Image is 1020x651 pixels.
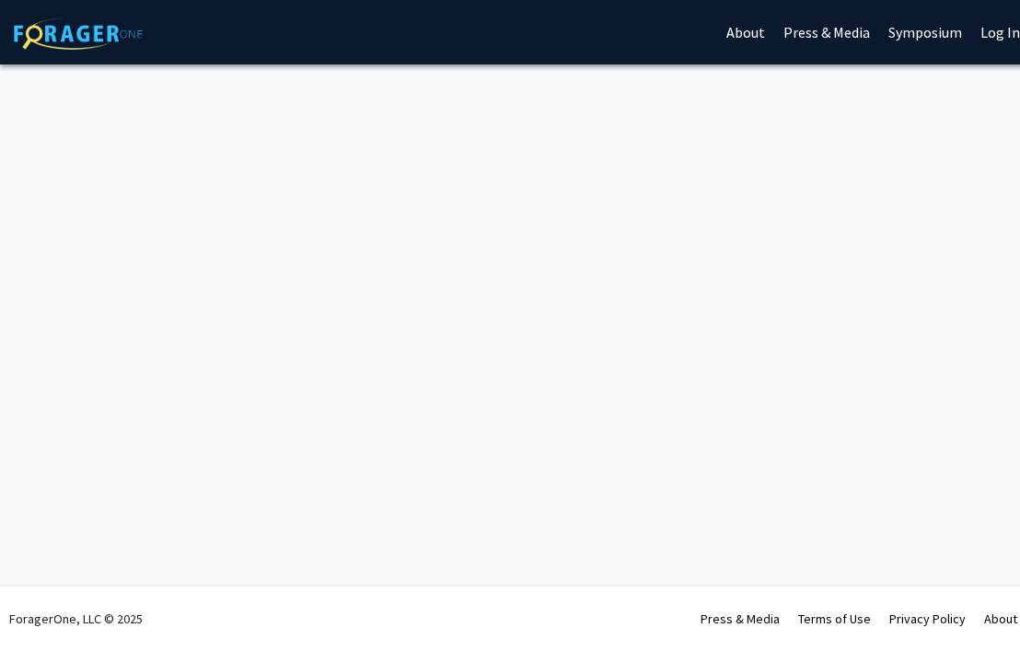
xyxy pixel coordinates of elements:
a: Press & Media [701,610,780,627]
img: ForagerOne Logo [14,17,143,50]
a: Privacy Policy [889,610,966,627]
a: About [984,610,1017,627]
div: ForagerOne, LLC © 2025 [9,587,143,651]
a: Terms of Use [798,610,871,627]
